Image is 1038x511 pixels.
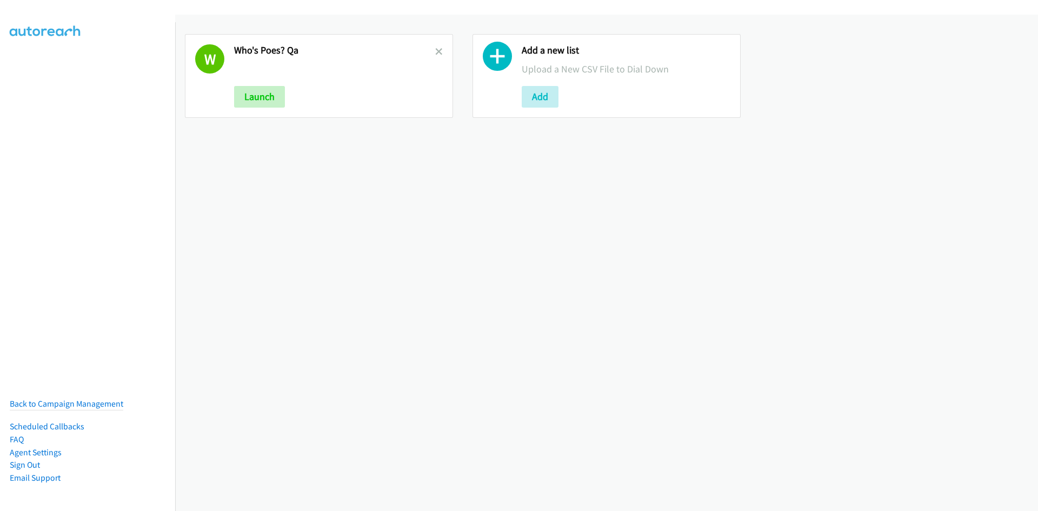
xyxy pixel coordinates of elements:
[10,434,24,444] a: FAQ
[522,86,558,108] button: Add
[10,421,84,432] a: Scheduled Callbacks
[10,399,123,409] a: Back to Campaign Management
[195,44,224,74] h1: W
[522,62,730,76] p: Upload a New CSV File to Dial Down
[10,447,62,457] a: Agent Settings
[522,44,730,57] h2: Add a new list
[10,473,61,483] a: Email Support
[234,44,435,57] h2: Who's Poes? Qa
[10,460,40,470] a: Sign Out
[234,86,285,108] button: Launch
